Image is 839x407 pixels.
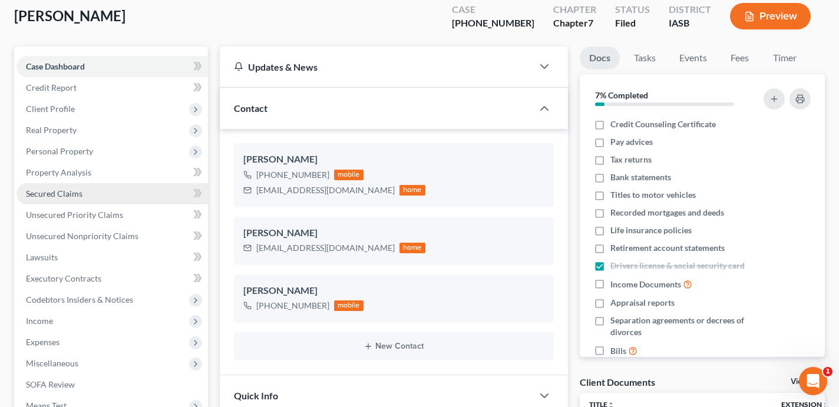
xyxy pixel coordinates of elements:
[730,3,811,29] button: Preview
[234,102,267,114] span: Contact
[764,47,806,70] a: Timer
[610,279,681,290] span: Income Documents
[615,3,650,16] div: Status
[256,184,395,196] div: [EMAIL_ADDRESS][DOMAIN_NAME]
[16,204,208,226] a: Unsecured Priority Claims
[610,242,725,254] span: Retirement account statements
[553,3,596,16] div: Chapter
[791,378,820,386] a: View All
[615,16,650,30] div: Filed
[16,247,208,268] a: Lawsuits
[610,260,745,272] span: Drivers license & social security card
[334,300,364,311] div: mobile
[234,390,278,401] span: Quick Info
[26,295,133,305] span: Codebtors Insiders & Notices
[553,16,596,30] div: Chapter
[334,170,364,180] div: mobile
[610,118,716,130] span: Credit Counseling Certificate
[14,7,125,24] span: [PERSON_NAME]
[670,47,716,70] a: Events
[234,61,518,73] div: Updates & News
[26,337,60,347] span: Expenses
[610,189,696,201] span: Titles to motor vehicles
[610,345,626,357] span: Bills
[26,358,78,368] span: Miscellaneous
[26,61,85,71] span: Case Dashboard
[243,284,544,298] div: [PERSON_NAME]
[669,3,711,16] div: District
[16,77,208,98] a: Credit Report
[26,146,93,156] span: Personal Property
[16,226,208,247] a: Unsecured Nonpriority Claims
[16,162,208,183] a: Property Analysis
[610,171,671,183] span: Bank statements
[26,167,91,177] span: Property Analysis
[452,3,534,16] div: Case
[26,82,77,92] span: Credit Report
[799,367,827,395] iframe: Intercom live chat
[256,169,329,181] div: [PHONE_NUMBER]
[26,104,75,114] span: Client Profile
[588,17,593,28] span: 7
[721,47,759,70] a: Fees
[16,268,208,289] a: Executory Contracts
[610,136,653,148] span: Pay advices
[256,300,329,312] div: [PHONE_NUMBER]
[243,226,544,240] div: [PERSON_NAME]
[243,342,544,351] button: New Contact
[610,207,724,219] span: Recorded mortgages and deeds
[26,210,123,220] span: Unsecured Priority Claims
[669,16,711,30] div: IASB
[26,231,138,241] span: Unsecured Nonpriority Claims
[26,188,82,198] span: Secured Claims
[16,56,208,77] a: Case Dashboard
[580,376,655,388] div: Client Documents
[243,153,544,167] div: [PERSON_NAME]
[256,242,395,254] div: [EMAIL_ADDRESS][DOMAIN_NAME]
[823,367,833,376] span: 1
[452,16,534,30] div: [PHONE_NUMBER]
[26,125,77,135] span: Real Property
[16,183,208,204] a: Secured Claims
[580,47,620,70] a: Docs
[399,243,425,253] div: home
[625,47,665,70] a: Tasks
[610,297,675,309] span: Appraisal reports
[610,315,754,338] span: Separation agreements or decrees of divorces
[26,252,58,262] span: Lawsuits
[610,154,652,166] span: Tax returns
[26,316,53,326] span: Income
[16,374,208,395] a: SOFA Review
[399,185,425,196] div: home
[26,273,101,283] span: Executory Contracts
[26,379,75,389] span: SOFA Review
[595,90,648,100] strong: 7% Completed
[610,224,692,236] span: Life insurance policies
